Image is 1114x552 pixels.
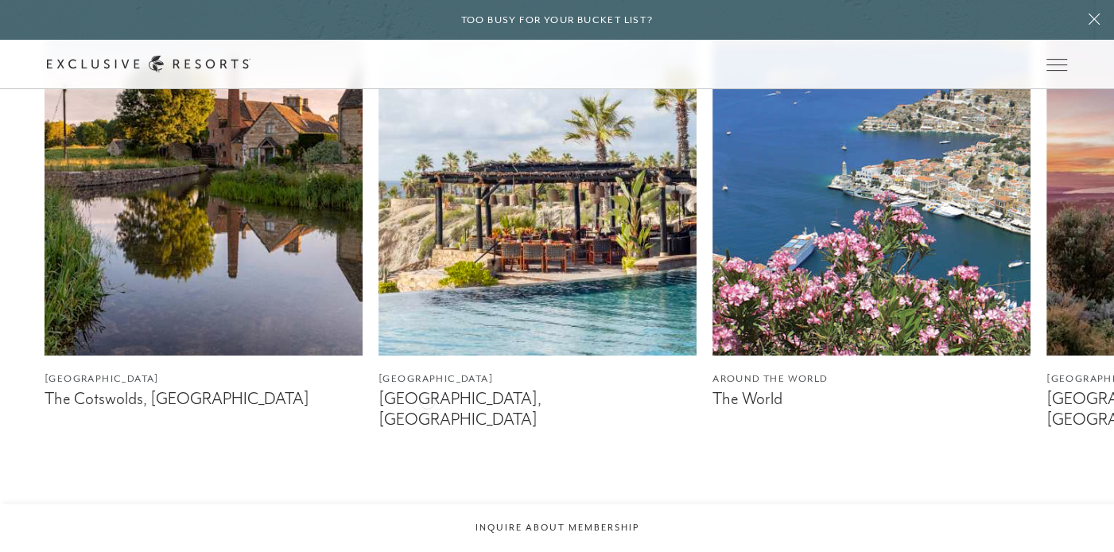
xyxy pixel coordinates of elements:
button: Open navigation [1046,59,1067,70]
figcaption: The World [712,389,1031,409]
figcaption: [GEOGRAPHIC_DATA] [45,371,363,387]
figcaption: [GEOGRAPHIC_DATA] [378,371,697,387]
figcaption: The Cotswolds, [GEOGRAPHIC_DATA] [45,389,363,409]
h6: Too busy for your bucket list? [461,13,654,28]
figcaption: [GEOGRAPHIC_DATA], [GEOGRAPHIC_DATA] [378,389,697,429]
figcaption: Around the World [712,371,1031,387]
